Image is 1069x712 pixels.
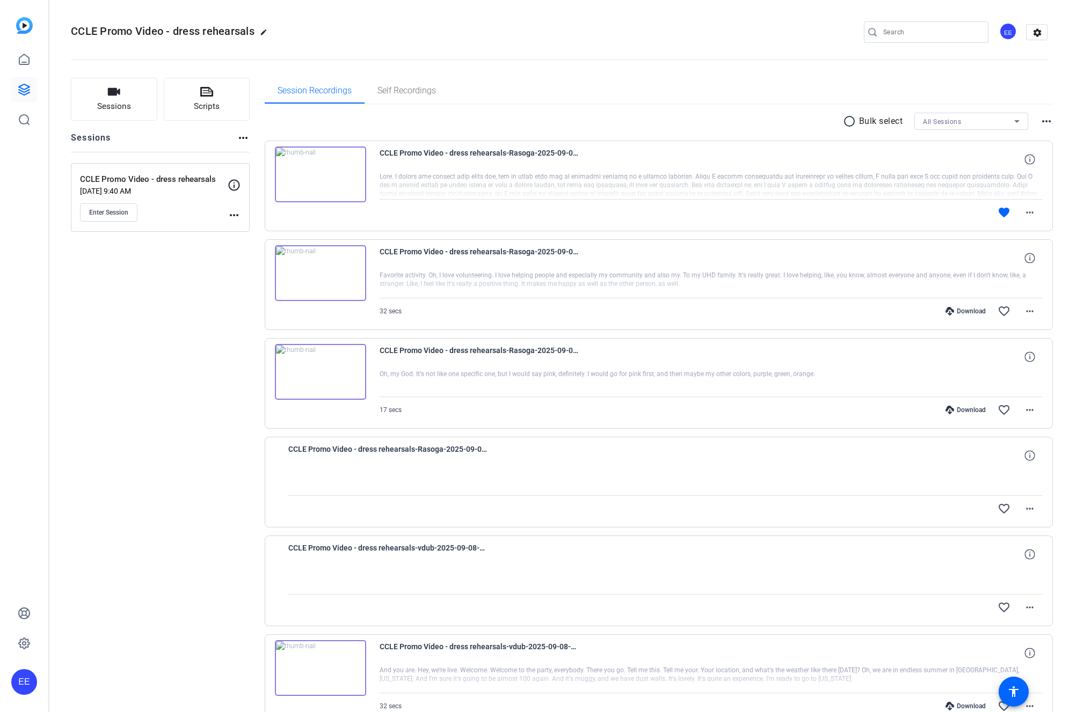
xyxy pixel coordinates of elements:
[80,203,137,222] button: Enter Session
[89,208,128,217] span: Enter Session
[275,245,366,301] img: thumb-nail
[237,131,250,144] mat-icon: more_horiz
[1023,403,1036,416] mat-icon: more_horiz
[16,17,33,34] img: blue-gradient.svg
[275,146,366,202] img: thumb-nail
[194,100,220,113] span: Scripts
[380,702,402,710] span: 32 secs
[288,541,487,567] span: CCLE Promo Video - dress rehearsals-vdub-2025-09-08-15-59-25-388-0
[883,26,980,39] input: Search
[998,206,1010,219] mat-icon: favorite
[940,307,991,315] div: Download
[1027,25,1048,41] mat-icon: settings
[859,115,903,128] p: Bulk select
[843,115,859,128] mat-icon: radio_button_unchecked
[1040,115,1053,128] mat-icon: more_horiz
[380,146,578,172] span: CCLE Promo Video - dress rehearsals-Rasoga-2025-09-09-12-36-19-977-1
[377,86,436,95] span: Self Recordings
[380,406,402,414] span: 17 secs
[97,100,131,113] span: Sessions
[998,403,1010,416] mat-icon: favorite_border
[1023,502,1036,515] mat-icon: more_horiz
[71,25,254,38] span: CCLE Promo Video - dress rehearsals
[998,305,1010,318] mat-icon: favorite_border
[380,344,578,370] span: CCLE Promo Video - dress rehearsals-Rasoga-2025-09-09-12-20-20-260-0
[940,702,991,710] div: Download
[275,344,366,400] img: thumb-nail
[80,173,228,186] p: CCLE Promo Video - dress rehearsals
[998,601,1010,614] mat-icon: favorite_border
[380,307,402,315] span: 32 secs
[1023,601,1036,614] mat-icon: more_horiz
[1023,206,1036,219] mat-icon: more_horiz
[380,245,578,271] span: CCLE Promo Video - dress rehearsals-Rasoga-2025-09-09-12-27-24-395-1
[228,209,241,222] mat-icon: more_horiz
[164,78,250,121] button: Scripts
[999,23,1018,41] ngx-avatar: Elvis Evans
[71,78,157,121] button: Sessions
[71,131,111,152] h2: Sessions
[380,640,578,666] span: CCLE Promo Video - dress rehearsals-vdub-2025-09-08-15-42-02-118-1
[278,86,352,95] span: Session Recordings
[275,640,366,696] img: thumb-nail
[11,669,37,695] div: EE
[1023,305,1036,318] mat-icon: more_horiz
[999,23,1017,40] div: EE
[260,28,273,41] mat-icon: edit
[923,118,961,126] span: All Sessions
[80,187,228,195] p: [DATE] 9:40 AM
[288,443,487,468] span: CCLE Promo Video - dress rehearsals-Rasoga-2025-09-09-12-19-05-238-0
[998,502,1010,515] mat-icon: favorite_border
[1007,685,1020,698] mat-icon: accessibility
[940,406,991,414] div: Download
